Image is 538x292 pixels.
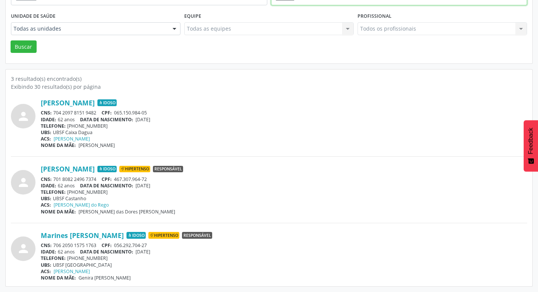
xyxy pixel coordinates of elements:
[41,136,51,142] span: ACS:
[80,116,133,123] span: DATA DE NASCIMENTO:
[41,142,76,148] span: NOME DA MÃE:
[54,268,90,275] a: [PERSON_NAME]
[41,129,527,136] div: UBSF Caixa Dagua
[11,83,527,91] div: Exibindo 30 resultado(s) por página
[54,136,90,142] a: [PERSON_NAME]
[97,99,117,106] span: Idoso
[41,116,527,123] div: 62 anos
[41,255,527,261] div: [PHONE_NUMBER]
[41,182,527,189] div: 62 anos
[41,242,527,249] div: 706 2050 1575 1763
[527,128,534,154] span: Feedback
[41,123,527,129] div: [PHONE_NUMBER]
[102,176,112,182] span: CPF:
[80,249,133,255] span: DATA DE NASCIMENTO:
[54,202,109,208] a: [PERSON_NAME] do Rego
[153,166,183,173] span: Responsável
[41,209,76,215] span: NOME DA MÃE:
[41,182,56,189] span: IDADE:
[14,25,165,32] span: Todas as unidades
[148,232,179,239] span: Hipertenso
[136,182,150,189] span: [DATE]
[17,110,30,123] i: person
[41,110,527,116] div: 704 2097 8151 9482
[79,275,131,281] span: Genira [PERSON_NAME]
[102,110,112,116] span: CPF:
[41,195,527,202] div: UBSF Castanho
[17,176,30,189] i: person
[97,166,117,173] span: Idoso
[126,232,146,239] span: Idoso
[136,249,150,255] span: [DATE]
[114,110,147,116] span: 065.150.984-05
[41,165,95,173] a: [PERSON_NAME]
[41,176,52,182] span: CNS:
[17,242,30,255] i: person
[41,249,56,255] span: IDADE:
[114,176,147,182] span: 467.307.964-72
[41,129,51,136] span: UBS:
[41,242,52,249] span: CNS:
[11,11,55,22] label: Unidade de saúde
[102,242,112,249] span: CPF:
[41,262,527,268] div: UBSF [GEOGRAPHIC_DATA]
[11,40,37,53] button: Buscar
[358,11,392,22] label: Profissional
[114,242,147,249] span: 056.292.704-27
[41,255,66,261] span: TELEFONE:
[41,99,95,107] a: [PERSON_NAME]
[524,120,538,171] button: Feedback - Mostrar pesquisa
[182,232,212,239] span: Responsável
[41,231,124,239] a: Marines [PERSON_NAME]
[184,11,201,22] label: Equipe
[41,195,51,202] span: UBS:
[80,182,133,189] span: DATA DE NASCIMENTO:
[41,189,66,195] span: TELEFONE:
[41,249,527,255] div: 62 anos
[41,189,527,195] div: [PHONE_NUMBER]
[41,275,76,281] span: NOME DA MÃE:
[41,202,51,208] span: ACS:
[41,123,66,129] span: TELEFONE:
[41,110,52,116] span: CNS:
[79,142,115,148] span: [PERSON_NAME]
[41,116,56,123] span: IDADE:
[119,166,150,173] span: Hipertenso
[41,262,51,268] span: UBS:
[11,75,527,83] div: 3 resultado(s) encontrado(s)
[41,268,51,275] span: ACS:
[79,209,175,215] span: [PERSON_NAME] das Dores [PERSON_NAME]
[136,116,150,123] span: [DATE]
[41,176,527,182] div: 701 8082 2496 7374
